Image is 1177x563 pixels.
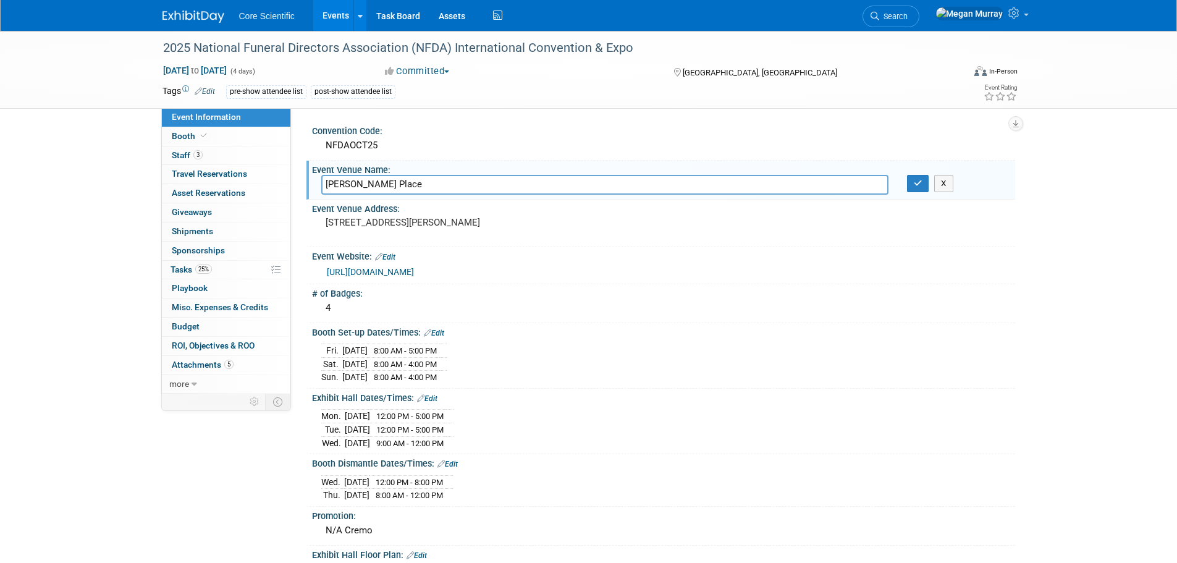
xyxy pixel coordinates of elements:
[417,394,437,403] a: Edit
[162,85,215,99] td: Tags
[374,360,437,369] span: 8:00 AM - 4:00 PM
[381,65,454,78] button: Committed
[172,283,208,293] span: Playbook
[162,242,290,260] a: Sponsorships
[327,267,414,277] a: [URL][DOMAIN_NAME]
[162,337,290,355] a: ROI, Objectives & ROO
[345,423,370,437] td: [DATE]
[321,489,344,502] td: Thu.
[162,298,290,317] a: Misc. Expenses & Credits
[162,146,290,165] a: Staff3
[321,521,1006,540] div: N/A Cremo
[172,131,209,141] span: Booth
[345,436,370,449] td: [DATE]
[162,222,290,241] a: Shipments
[265,394,290,410] td: Toggle Event Tabs
[312,161,1015,176] div: Event Venue Name:
[312,454,1015,470] div: Booth Dismantle Dates/Times:
[984,85,1017,91] div: Event Rating
[321,136,1006,155] div: NFDAOCT25
[311,85,395,98] div: post-show attendee list
[162,356,290,375] a: Attachments5
[172,245,225,255] span: Sponsorships
[312,389,1015,405] div: Exhibit Hall Dates/Times:
[172,302,268,312] span: Misc. Expenses & Credits
[172,150,203,160] span: Staff
[224,360,234,369] span: 5
[424,329,444,337] a: Edit
[162,11,224,23] img: ExhibitDay
[162,127,290,146] a: Booth
[172,112,241,122] span: Event Information
[244,394,266,410] td: Personalize Event Tab Strip
[326,217,591,228] pre: [STREET_ADDRESS][PERSON_NAME]
[407,551,427,560] a: Edit
[863,6,919,27] a: Search
[312,323,1015,339] div: Booth Set-up Dates/Times:
[342,357,368,371] td: [DATE]
[344,489,369,502] td: [DATE]
[169,379,189,389] span: more
[312,200,1015,215] div: Event Venue Address:
[342,371,368,384] td: [DATE]
[321,410,345,423] td: Mon.
[172,207,212,217] span: Giveaways
[321,344,342,358] td: Fri.
[321,436,345,449] td: Wed.
[312,507,1015,522] div: Promotion:
[239,11,295,21] span: Core Scientific
[344,475,369,489] td: [DATE]
[376,491,443,500] span: 8:00 AM - 12:00 PM
[162,203,290,222] a: Giveaways
[321,357,342,371] td: Sat.
[226,85,306,98] div: pre-show attendee list
[312,122,1015,137] div: Convention Code:
[189,66,201,75] span: to
[891,64,1018,83] div: Event Format
[229,67,255,75] span: (4 days)
[321,475,344,489] td: Wed.
[345,410,370,423] td: [DATE]
[321,298,1006,318] div: 4
[375,253,395,261] a: Edit
[376,412,444,421] span: 12:00 PM - 5:00 PM
[321,423,345,437] td: Tue.
[162,318,290,336] a: Budget
[172,169,247,179] span: Travel Reservations
[934,175,953,192] button: X
[162,165,290,184] a: Travel Reservations
[172,341,255,350] span: ROI, Objectives & ROO
[172,321,200,331] span: Budget
[201,132,207,139] i: Booth reservation complete
[683,68,837,77] span: [GEOGRAPHIC_DATA], [GEOGRAPHIC_DATA]
[193,150,203,159] span: 3
[935,7,1003,20] img: Megan Murray
[195,87,215,96] a: Edit
[162,279,290,298] a: Playbook
[342,344,368,358] td: [DATE]
[437,460,458,468] a: Edit
[162,375,290,394] a: more
[376,478,443,487] span: 12:00 PM - 8:00 PM
[312,247,1015,263] div: Event Website:
[171,265,212,274] span: Tasks
[974,66,987,76] img: Format-Inperson.png
[376,439,444,448] span: 9:00 AM - 12:00 PM
[172,188,245,198] span: Asset Reservations
[879,12,908,21] span: Search
[162,65,227,76] span: [DATE] [DATE]
[172,226,213,236] span: Shipments
[162,184,290,203] a: Asset Reservations
[989,67,1018,76] div: In-Person
[374,346,437,355] span: 8:00 AM - 5:00 PM
[312,284,1015,300] div: # of Badges:
[312,546,1015,562] div: Exhibit Hall Floor Plan:
[162,108,290,127] a: Event Information
[159,37,945,59] div: 2025 National Funeral Directors Association (NFDA) International Convention & Expo
[321,371,342,384] td: Sun.
[162,261,290,279] a: Tasks25%
[172,360,234,370] span: Attachments
[195,265,212,274] span: 25%
[376,425,444,434] span: 12:00 PM - 5:00 PM
[374,373,437,382] span: 8:00 AM - 4:00 PM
